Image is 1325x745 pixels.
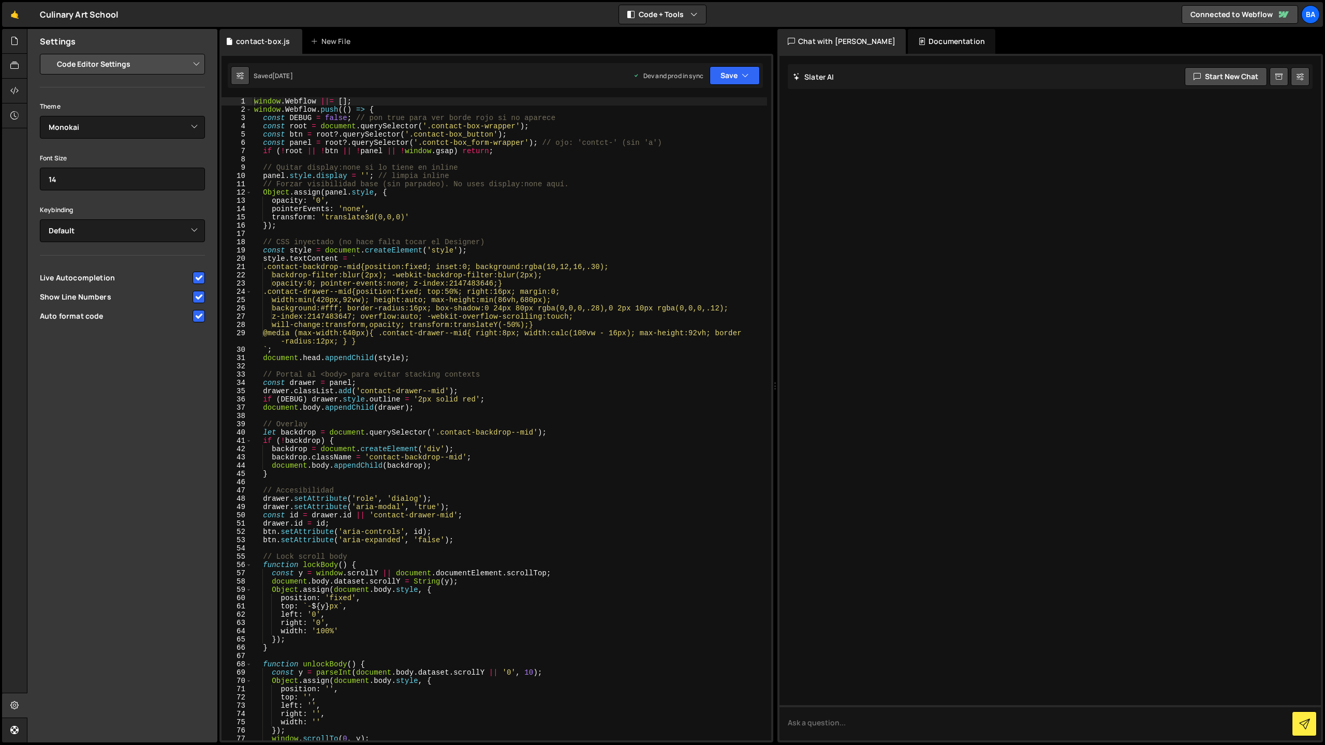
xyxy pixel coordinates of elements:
[222,461,252,470] div: 44
[222,470,252,478] div: 45
[40,36,76,47] h2: Settings
[222,155,252,163] div: 8
[40,153,67,163] label: Font Size
[222,561,252,569] div: 56
[222,627,252,635] div: 64
[222,519,252,528] div: 51
[222,428,252,437] div: 40
[222,106,252,114] div: 2
[40,205,73,215] label: Keybinding
[222,437,252,445] div: 41
[40,273,191,283] span: Live Autocompletion
[222,312,252,321] div: 27
[222,652,252,660] div: 67
[222,445,252,453] div: 42
[254,71,293,80] div: Saved
[222,594,252,602] div: 60
[222,321,252,329] div: 28
[222,693,252,702] div: 72
[222,486,252,495] div: 47
[222,279,252,288] div: 23
[222,586,252,594] div: 59
[222,329,252,346] div: 29
[222,354,252,362] div: 31
[1182,5,1298,24] a: Connected to Webflow
[222,644,252,652] div: 66
[222,180,252,188] div: 11
[222,685,252,693] div: 71
[222,710,252,718] div: 74
[908,29,995,54] div: Documentation
[619,5,706,24] button: Code + Tools
[222,702,252,710] div: 73
[222,544,252,553] div: 54
[222,735,252,743] div: 77
[311,36,354,47] div: New File
[222,205,252,213] div: 14
[222,453,252,461] div: 43
[222,577,252,586] div: 58
[222,346,252,354] div: 30
[222,619,252,627] div: 63
[222,610,252,619] div: 62
[222,412,252,420] div: 38
[222,478,252,486] div: 46
[222,114,252,122] div: 3
[1301,5,1320,24] a: Ba
[222,395,252,404] div: 36
[222,97,252,106] div: 1
[222,230,252,238] div: 17
[222,197,252,205] div: 13
[40,8,118,21] div: Culinary Art School
[236,36,290,47] div: contact-box.js
[222,139,252,147] div: 6
[222,677,252,685] div: 70
[222,246,252,255] div: 19
[222,130,252,139] div: 5
[222,511,252,519] div: 50
[633,71,703,80] div: Dev and prod in sync
[222,362,252,370] div: 32
[710,66,760,85] button: Save
[222,263,252,271] div: 21
[222,420,252,428] div: 39
[222,387,252,395] div: 35
[222,255,252,263] div: 20
[222,304,252,312] div: 26
[222,660,252,668] div: 68
[222,602,252,610] div: 61
[222,635,252,644] div: 65
[222,718,252,726] div: 75
[222,404,252,412] div: 37
[222,163,252,172] div: 9
[222,271,252,279] div: 22
[222,213,252,221] div: 15
[40,292,191,302] span: Show Line Numbers
[222,147,252,155] div: 7
[222,536,252,544] div: 53
[222,296,252,304] div: 25
[222,122,252,130] div: 4
[793,72,834,82] h2: Slater AI
[222,528,252,536] div: 52
[222,569,252,577] div: 57
[222,172,252,180] div: 10
[222,238,252,246] div: 18
[1185,67,1267,86] button: Start new chat
[272,71,293,80] div: [DATE]
[222,726,252,735] div: 76
[222,379,252,387] div: 34
[222,188,252,197] div: 12
[222,553,252,561] div: 55
[222,221,252,230] div: 16
[222,288,252,296] div: 24
[222,495,252,503] div: 48
[222,370,252,379] div: 33
[222,668,252,677] div: 69
[777,29,906,54] div: Chat with [PERSON_NAME]
[40,311,191,321] span: Auto format code
[2,2,27,27] a: 🤙
[222,503,252,511] div: 49
[40,101,61,112] label: Theme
